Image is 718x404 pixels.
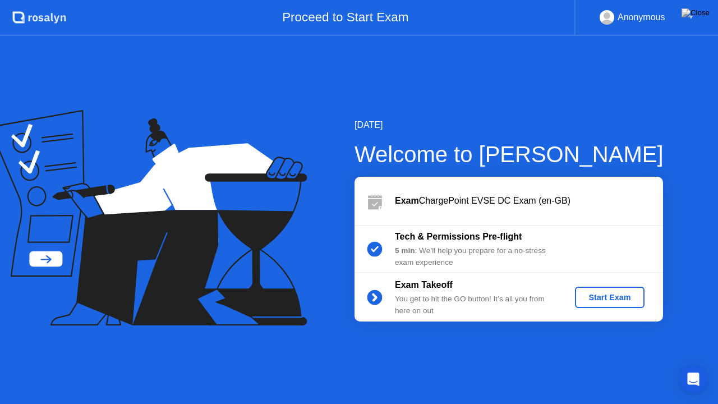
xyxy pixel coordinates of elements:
[680,366,707,393] div: Open Intercom Messenger
[579,293,639,302] div: Start Exam
[682,8,710,17] img: Close
[395,293,556,316] div: You get to hit the GO button! It’s all you from here on out
[575,287,644,308] button: Start Exam
[395,280,453,290] b: Exam Takeoff
[355,137,664,171] div: Welcome to [PERSON_NAME]
[395,245,556,268] div: : We’ll help you prepare for a no-stress exam experience
[355,118,664,132] div: [DATE]
[395,246,415,255] b: 5 min
[395,196,419,205] b: Exam
[618,10,665,25] div: Anonymous
[395,194,663,208] div: ChargePoint EVSE DC Exam (en-GB)
[395,232,522,241] b: Tech & Permissions Pre-flight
